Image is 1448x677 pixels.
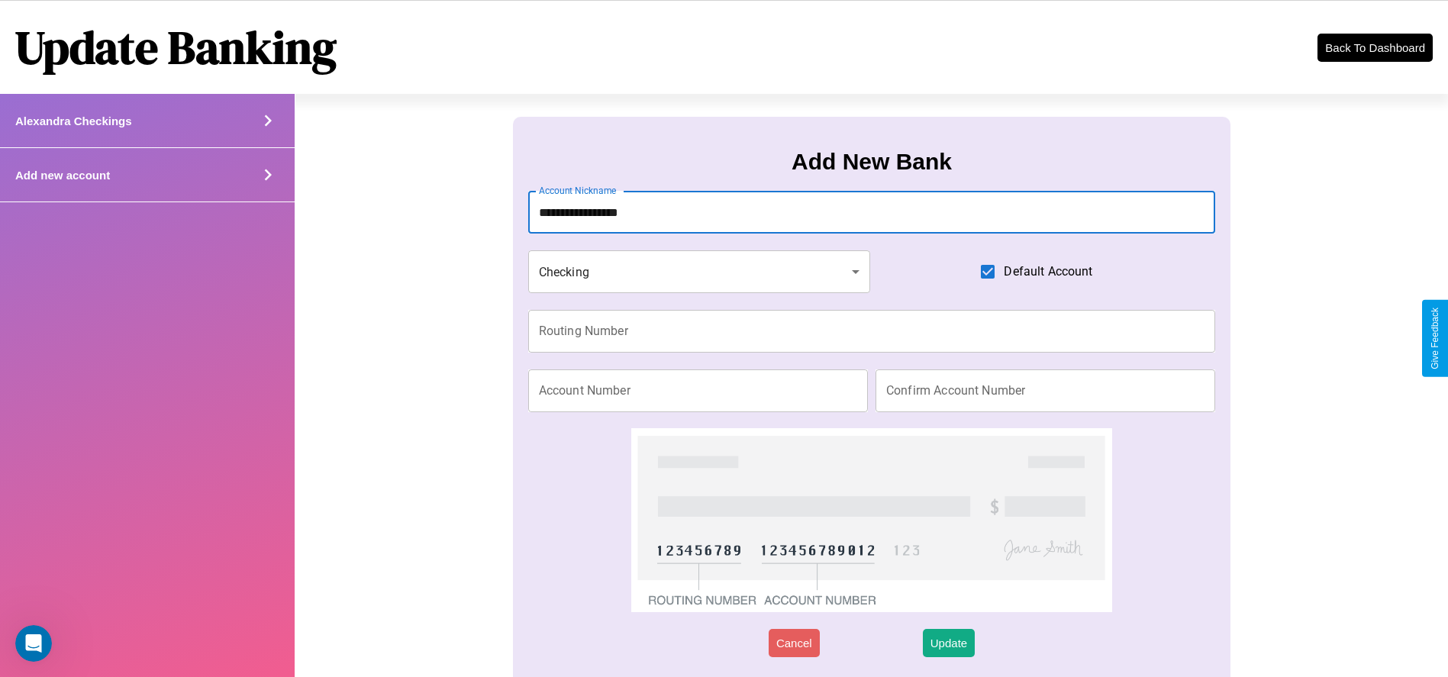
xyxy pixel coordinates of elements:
span: Default Account [1004,263,1092,281]
div: Give Feedback [1430,308,1440,369]
h3: Add New Bank [792,149,952,175]
button: Update [923,629,975,657]
img: check [631,428,1113,612]
div: Checking [528,250,870,293]
button: Back To Dashboard [1317,34,1433,62]
h1: Update Banking [15,16,337,79]
label: Account Nickname [539,184,617,197]
button: Cancel [769,629,820,657]
iframe: Intercom live chat [15,625,52,662]
h4: Alexandra Checkings [15,114,132,127]
h4: Add new account [15,169,110,182]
